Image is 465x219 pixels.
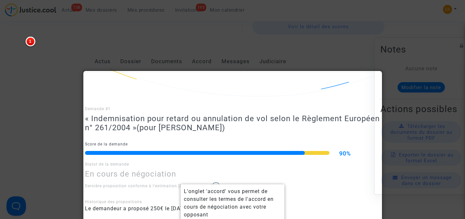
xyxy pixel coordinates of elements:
[85,169,380,179] h3: En cours de négociation
[26,37,35,46] span: 1
[184,188,281,219] div: L'onglet 'accord' vous permet de consulter les termes de l'accord en cours de négociation avec vo...
[85,184,220,188] span: Dernière proposition conforme à l'estimation [DOMAIN_NAME]
[85,140,380,148] p: Score de la demande
[137,123,225,132] span: (pour [PERSON_NAME])
[85,205,206,212] span: Le demandeur a proposé 250€ le [DATE] 14h44
[85,105,380,113] p: Demande #1
[85,160,380,168] p: Statut de la demande
[85,114,380,133] h3: « Indemnisation pour retard ou annulation de vol selon le Règlement Européen n° 261/2004 »
[85,199,380,205] div: Historique des propositions
[212,182,220,190] img: help.svg
[339,149,380,157] p: 90%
